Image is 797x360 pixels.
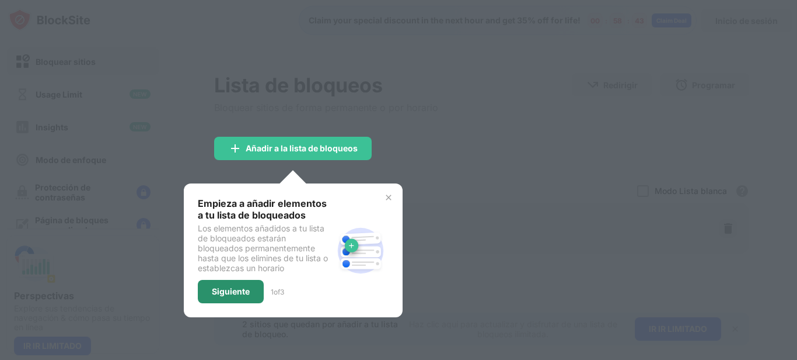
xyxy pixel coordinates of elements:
[212,287,250,296] div: Siguiente
[198,223,333,273] div: Los elementos añadidos a tu lista de bloqueados estarán bloqueados permanentemente hasta que los ...
[384,193,393,202] img: x-button.svg
[271,288,284,296] div: 1 of 3
[333,223,389,279] img: block-site.svg
[246,144,358,153] div: Añadir a la lista de bloqueos
[198,198,333,221] div: Empieza a añadir elementos a tu lista de bloqueados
